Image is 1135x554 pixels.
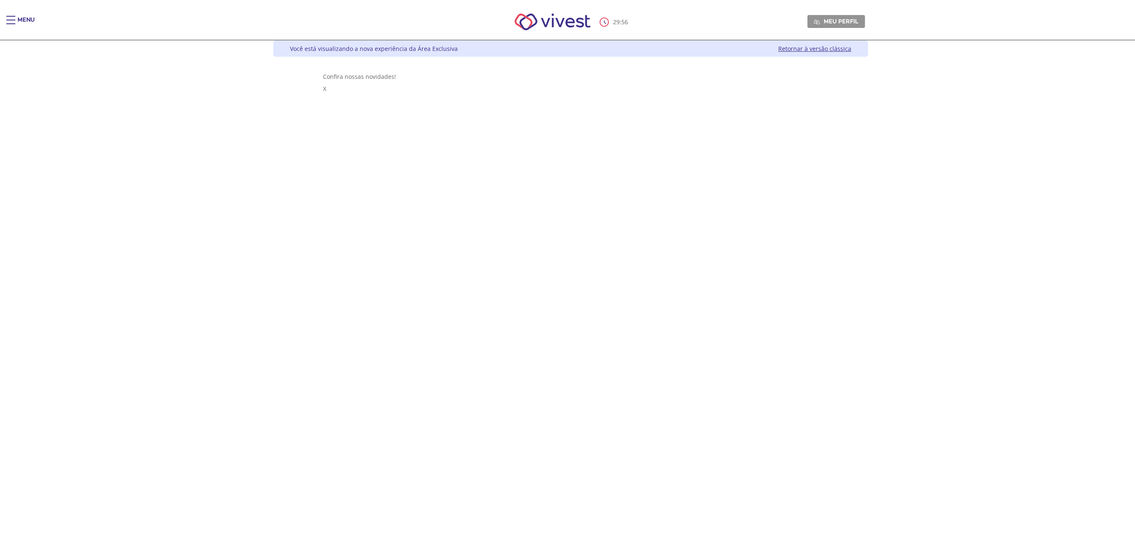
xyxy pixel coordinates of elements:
span: 29 [613,18,620,26]
img: Meu perfil [814,19,820,25]
a: Meu perfil [807,15,865,28]
div: Confira nossas novidades! [323,73,819,81]
img: Vivest [505,4,600,40]
div: Menu [18,16,35,33]
div: Você está visualizando a nova experiência da Área Exclusiva [290,45,458,53]
div: Vivest [267,40,868,554]
a: Retornar à versão clássica [778,45,851,53]
span: X [323,85,326,93]
span: Meu perfil [824,18,858,25]
div: : [600,18,630,27]
span: 56 [621,18,628,26]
